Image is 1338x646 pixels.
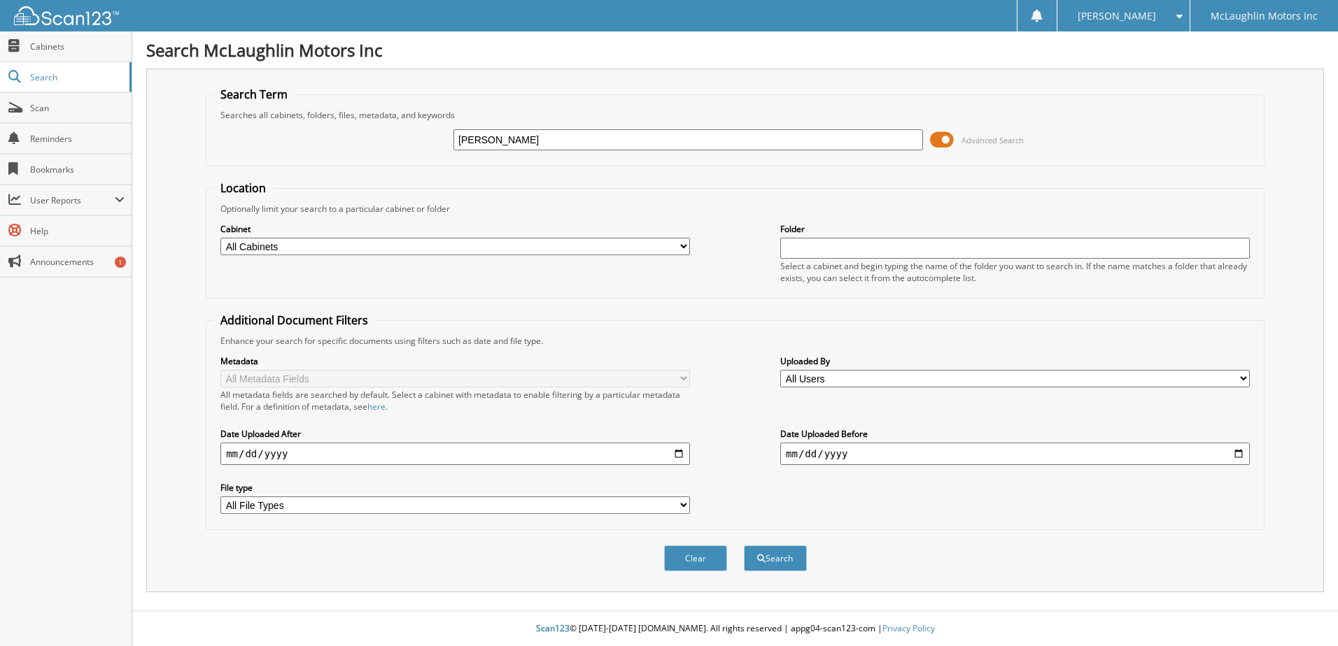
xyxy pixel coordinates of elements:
a: here [367,401,386,412]
button: Clear [664,545,727,571]
iframe: Chat Widget [1268,579,1338,646]
input: start [220,443,690,465]
div: © [DATE]-[DATE] [DOMAIN_NAME]. All rights reserved | appg04-scan123-com | [132,612,1338,646]
div: 1 [115,257,126,268]
img: scan123-logo-white.svg [14,6,119,25]
div: Select a cabinet and begin typing the name of the folder you want to search in. If the name match... [780,260,1250,284]
span: Search [30,71,122,83]
span: Bookmarks [30,164,125,175]
span: Scan [30,102,125,114]
span: Scan123 [536,622,570,634]
label: File type [220,482,690,494]
legend: Additional Document Filters [213,313,375,328]
div: All metadata fields are searched by default. Select a cabinet with metadata to enable filtering b... [220,389,690,412]
span: Reminders [30,133,125,145]
span: Cabinets [30,41,125,52]
label: Uploaded By [780,355,1250,367]
span: McLaughlin Motors Inc [1211,12,1318,20]
span: Help [30,225,125,237]
div: Optionally limit your search to a particular cabinet or folder [213,203,1257,215]
a: Privacy Policy [882,622,935,634]
label: Metadata [220,355,690,367]
label: Folder [780,223,1250,235]
input: end [780,443,1250,465]
span: User Reports [30,194,115,206]
h1: Search McLaughlin Motors Inc [146,38,1324,62]
label: Date Uploaded Before [780,428,1250,440]
legend: Location [213,180,273,196]
legend: Search Term [213,87,295,102]
span: [PERSON_NAME] [1078,12,1156,20]
span: Announcements [30,256,125,268]
div: Searches all cabinets, folders, files, metadata, and keywords [213,109,1257,121]
label: Date Uploaded After [220,428,690,440]
label: Cabinet [220,223,690,235]
span: Advanced Search [962,135,1024,145]
div: Enhance your search for specific documents using filters such as date and file type. [213,335,1257,347]
button: Search [744,545,807,571]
